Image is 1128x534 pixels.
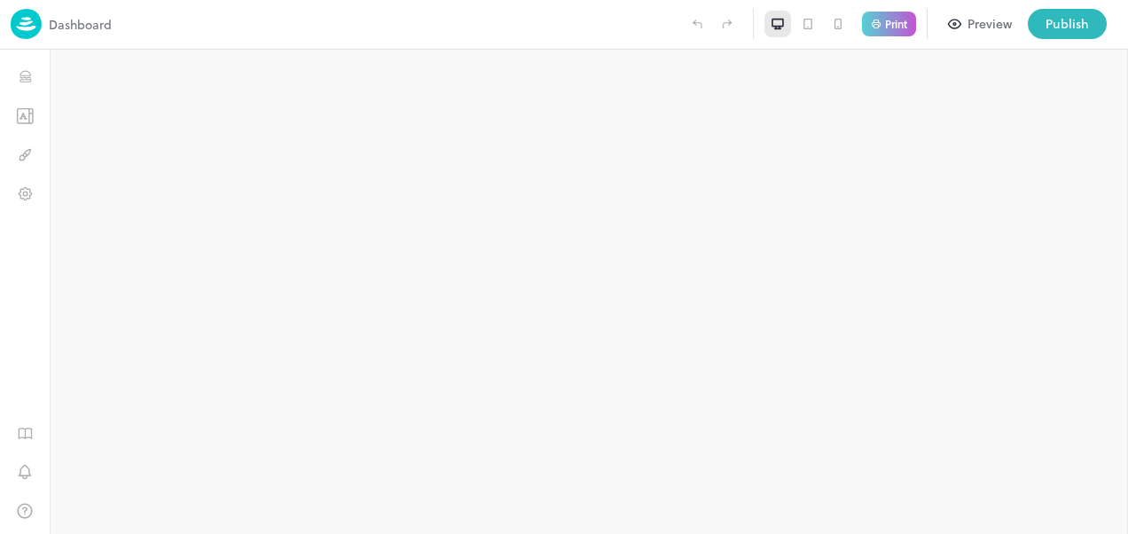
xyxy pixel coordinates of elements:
[49,15,112,34] p: Dashboard
[885,19,907,29] p: Print
[1028,9,1107,39] button: Publish
[682,9,712,39] label: Undo (Ctrl + Z)
[11,9,42,39] img: logo-86c26b7e.jpg
[712,9,742,39] label: Redo (Ctrl + Y)
[1046,14,1089,34] div: Publish
[967,14,1012,34] div: Preview
[938,9,1022,39] button: Preview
